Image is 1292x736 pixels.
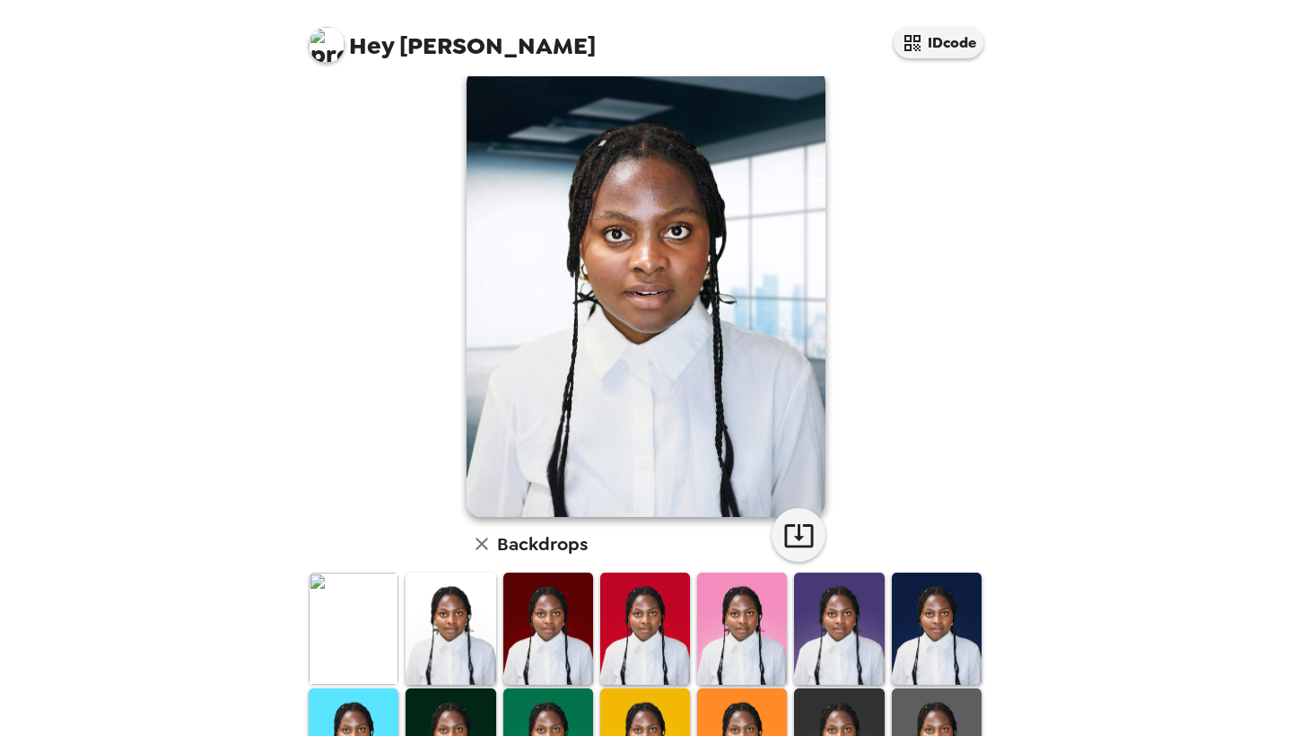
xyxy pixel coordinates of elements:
[349,30,394,62] span: Hey
[467,68,825,517] img: user
[309,573,398,685] img: Original
[497,530,588,558] h6: Backdrops
[309,18,596,58] span: [PERSON_NAME]
[894,27,983,58] button: IDcode
[309,27,345,63] img: profile pic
